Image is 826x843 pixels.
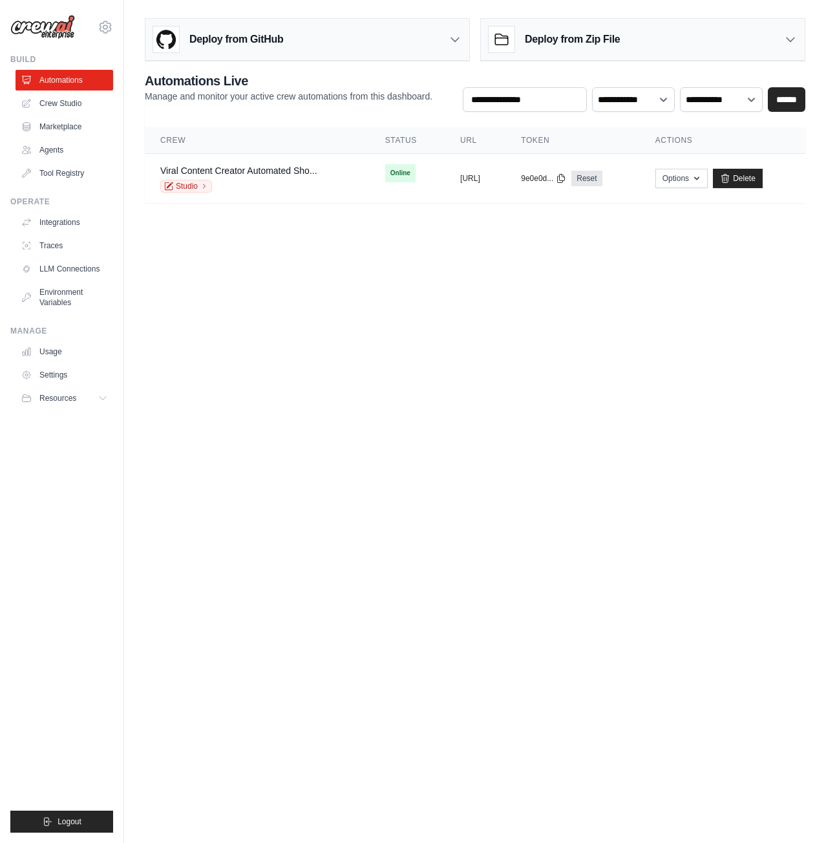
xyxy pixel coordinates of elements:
a: Reset [571,171,602,186]
a: Studio [160,180,212,193]
button: 9e0e0d... [521,173,566,184]
button: Resources [16,388,113,409]
a: Automations [16,70,113,91]
a: Marketplace [16,116,113,137]
h3: Deploy from Zip File [525,32,620,47]
div: Manage [10,326,113,336]
a: Crew Studio [16,93,113,114]
a: Agents [16,140,113,160]
span: Online [385,164,416,182]
button: Logout [10,811,113,833]
a: Settings [16,365,113,385]
th: Token [505,127,640,154]
th: URL [445,127,505,154]
img: Logo [10,15,75,39]
img: GitHub Logo [153,27,179,52]
th: Status [370,127,445,154]
a: Delete [713,169,763,188]
a: Usage [16,341,113,362]
h3: Deploy from GitHub [189,32,283,47]
a: Environment Variables [16,282,113,313]
th: Crew [145,127,370,154]
a: Viral Content Creator Automated Sho... [160,165,317,176]
a: Integrations [16,212,113,233]
a: LLM Connections [16,259,113,279]
span: Resources [39,393,76,403]
a: Traces [16,235,113,256]
th: Actions [640,127,805,154]
p: Manage and monitor your active crew automations from this dashboard. [145,90,432,103]
div: Operate [10,197,113,207]
h2: Automations Live [145,72,432,90]
button: Options [655,169,708,188]
span: Logout [58,816,81,827]
div: Build [10,54,113,65]
a: Tool Registry [16,163,113,184]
